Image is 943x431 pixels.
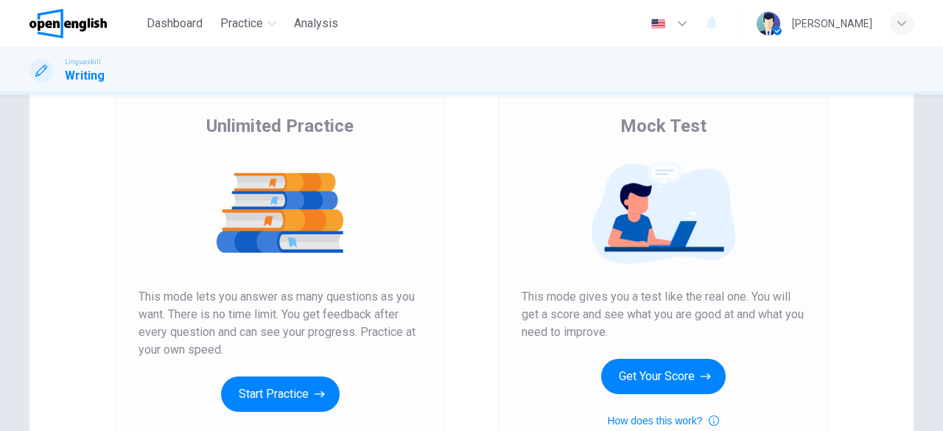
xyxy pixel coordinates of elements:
span: This mode gives you a test like the real one. You will get a score and see what you are good at a... [522,288,804,341]
button: Start Practice [221,376,340,412]
button: Practice [214,10,282,37]
span: Practice [220,15,263,32]
img: OpenEnglish logo [29,9,107,38]
button: Dashboard [141,10,208,37]
span: This mode lets you answer as many questions as you want. There is no time limit. You get feedback... [139,288,421,359]
img: en [649,18,667,29]
span: Linguaskill [65,57,101,67]
button: How does this work? [607,412,718,430]
img: Profile picture [757,12,780,35]
h1: Writing [65,67,105,85]
span: Dashboard [147,15,203,32]
a: OpenEnglish logo [29,9,141,38]
span: Analysis [294,15,338,32]
span: Mock Test [620,114,707,138]
button: Analysis [288,10,344,37]
span: Unlimited Practice [206,114,354,138]
button: Get Your Score [601,359,726,394]
div: [PERSON_NAME] [792,15,872,32]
